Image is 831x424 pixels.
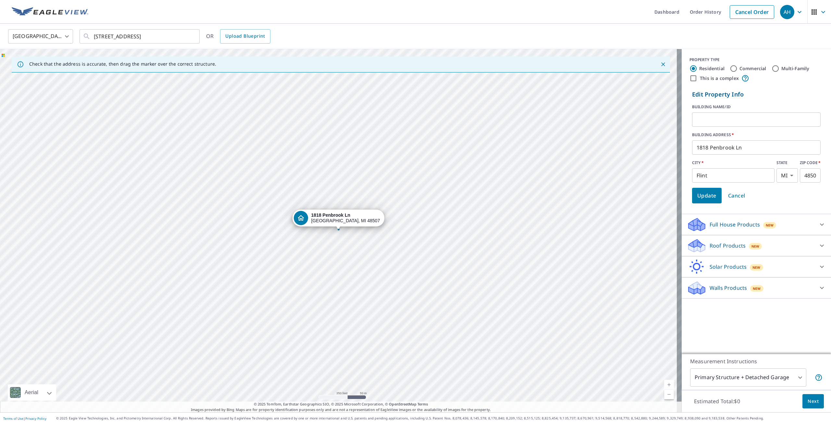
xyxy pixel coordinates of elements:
[776,168,798,183] div: MI
[690,368,806,387] div: Primary Structure + Detached Garage
[751,244,760,249] span: New
[220,29,270,44] a: Upload Blueprint
[29,61,216,67] p: Check that the address is accurate, then drag the marker over the correct structure.
[781,65,810,72] label: Multi-Family
[311,212,380,224] div: [GEOGRAPHIC_DATA], MI 48507
[692,132,821,138] label: BUILDING ADDRESS
[692,90,821,99] p: Edit Property Info
[730,5,774,19] a: Cancel Order
[781,173,788,179] em: MI
[710,284,747,292] p: Walls Products
[687,280,826,296] div: Walls ProductsNew
[710,242,746,250] p: Roof Products
[664,390,674,399] a: Current Level 17, Zoom Out
[659,60,667,69] button: Close
[12,7,88,17] img: EV Logo
[710,221,760,228] p: Full House Products
[687,217,826,232] div: Full House ProductsNew
[3,417,46,420] p: |
[687,259,826,275] div: Solar ProductsNew
[710,263,747,271] p: Solar Products
[389,402,416,406] a: OpenStreetMap
[802,394,824,409] button: Next
[94,27,186,45] input: Search by address or latitude-longitude
[692,188,722,203] button: Update
[692,104,821,110] label: BUILDING NAME/ID
[8,384,56,401] div: Aerial
[808,397,819,405] span: Next
[776,160,798,166] label: STATE
[254,402,428,407] span: © 2025 TomTom, Earthstar Geographics SIO, © 2025 Microsoft Corporation, ©
[687,238,826,253] div: Roof ProductsNew
[225,32,265,40] span: Upload Blueprint
[8,27,73,45] div: [GEOGRAPHIC_DATA]
[723,188,750,203] button: Cancel
[815,374,823,381] span: Your report will include the primary structure and a detached garage if one exists.
[692,160,775,166] label: CITY
[56,416,828,421] p: © 2025 Eagle View Technologies, Inc. and Pictometry International Corp. All Rights Reserved. Repo...
[697,191,716,200] span: Update
[25,416,46,421] a: Privacy Policy
[753,286,761,291] span: New
[417,402,428,406] a: Terms
[292,210,385,230] div: Dropped pin, building 1, Residential property, 1818 Penbrook Ln Flint, MI 48507
[689,394,745,408] p: Estimated Total: $0
[3,416,23,421] a: Terms of Use
[23,384,40,401] div: Aerial
[690,357,823,365] p: Measurement Instructions
[800,160,821,166] label: ZIP CODE
[206,29,270,44] div: OR
[739,65,766,72] label: Commercial
[700,75,739,82] label: This is a complex
[728,191,745,200] span: Cancel
[780,5,794,19] div: AH
[699,65,725,72] label: Residential
[752,265,761,270] span: New
[311,212,351,218] strong: 1818 Penbrook Ln
[689,57,823,63] div: PROPERTY TYPE
[766,223,774,228] span: New
[664,380,674,390] a: Current Level 17, Zoom In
